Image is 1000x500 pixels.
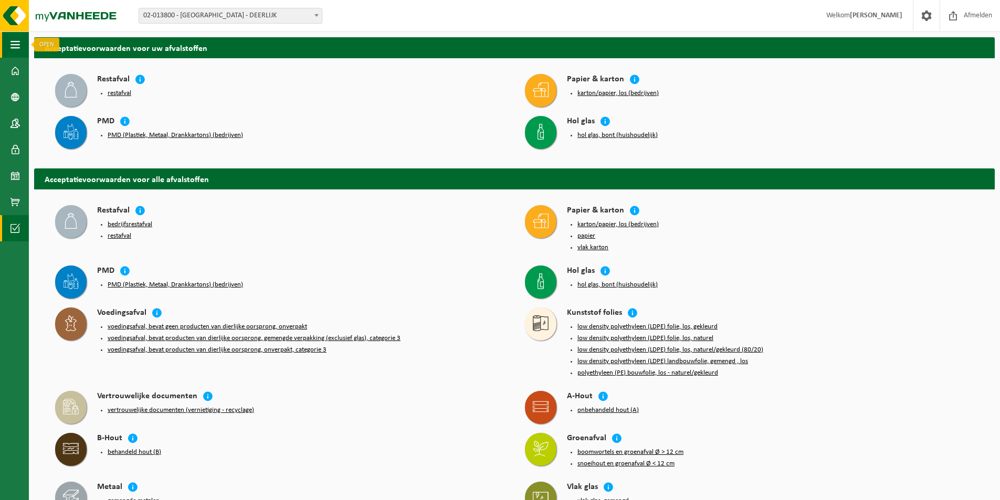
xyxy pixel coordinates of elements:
button: behandeld hout (B) [108,448,161,456]
h4: Vlak glas [567,482,598,494]
h4: Metaal [97,482,122,494]
button: PMD (Plastiek, Metaal, Drankkartons) (bedrijven) [108,131,243,140]
button: vertrouwelijke documenten (vernietiging - recyclage) [108,406,254,414]
button: low density polyethyleen (LDPE) folie, los, naturel [577,334,713,343]
h4: PMD [97,116,114,128]
button: boomwortels en groenafval Ø > 12 cm [577,448,683,456]
h4: Hol glas [567,116,595,128]
h4: Restafval [97,74,130,86]
button: restafval [108,89,131,98]
h4: Papier & karton [567,205,624,217]
h4: Hol glas [567,265,595,278]
button: polyethyleen (PE) bouwfolie, los - naturel/gekleurd [577,369,718,377]
h4: Papier & karton [567,74,624,86]
button: low density polyethyleen (LDPE) folie, los, gekleurd [577,323,718,331]
span: 02-013800 - BLUE WOODS HOTEL - DEERLIJK [139,8,322,24]
button: voedingsafval, bevat producten van dierlijke oorsprong, onverpakt, categorie 3 [108,346,327,354]
h4: PMD [97,265,114,278]
h2: Acceptatievoorwaarden voor alle afvalstoffen [34,168,995,189]
button: onbehandeld hout (A) [577,406,639,414]
button: hol glas, bont (huishoudelijk) [577,131,658,140]
strong: [PERSON_NAME] [850,12,902,19]
button: voedingsafval, bevat producten van dierlijke oorsprong, gemengde verpakking (exclusief glas), cat... [108,334,401,343]
h4: B-Hout [97,433,122,445]
span: 02-013800 - BLUE WOODS HOTEL - DEERLIJK [139,8,322,23]
h4: Kunststof folies [567,307,622,320]
button: low density polyethyleen (LDPE) landbouwfolie, gemengd , los [577,357,748,366]
h2: Acceptatievoorwaarden voor uw afvalstoffen [34,37,995,58]
h4: Groenafval [567,433,606,445]
button: vlak karton [577,243,608,252]
button: papier [577,232,595,240]
h4: Restafval [97,205,130,217]
button: snoeihout en groenafval Ø < 12 cm [577,460,675,468]
button: low density polyethyleen (LDPE) folie, los, naturel/gekleurd (80/20) [577,346,763,354]
button: karton/papier, los (bedrijven) [577,220,659,229]
button: restafval [108,232,131,240]
button: karton/papier, los (bedrijven) [577,89,659,98]
h4: Voedingsafval [97,307,146,320]
button: bedrijfsrestafval [108,220,152,229]
h4: Vertrouwelijke documenten [97,391,197,403]
h4: A-Hout [567,391,593,403]
button: hol glas, bont (huishoudelijk) [577,281,658,289]
button: voedingsafval, bevat geen producten van dierlijke oorsprong, onverpakt [108,323,307,331]
button: PMD (Plastiek, Metaal, Drankkartons) (bedrijven) [108,281,243,289]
